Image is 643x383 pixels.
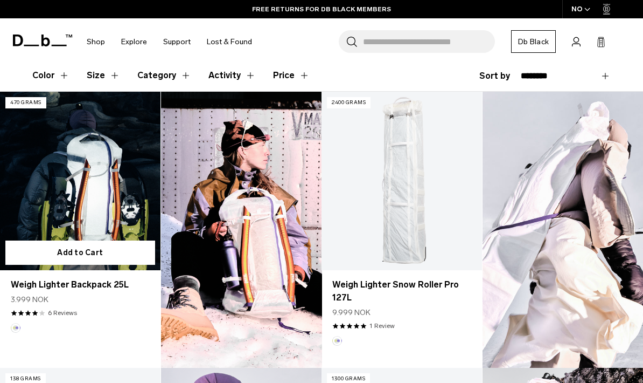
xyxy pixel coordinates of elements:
a: Support [163,23,191,61]
a: Shop [87,23,105,61]
span: 9.999 NOK [332,307,371,318]
button: Toggle Filter [32,60,69,91]
button: Toggle Filter [87,60,120,91]
a: FREE RETURNS FOR DB BLACK MEMBERS [252,4,391,14]
nav: Main Navigation [79,18,260,65]
a: Weigh Lighter Snow Roller Pro 127L [321,92,482,270]
a: Explore [121,23,147,61]
button: Aurora [332,336,342,346]
a: 6 reviews [48,308,77,318]
a: Lost & Found [207,23,252,61]
img: Content block image [161,92,322,368]
button: Toggle Filter [137,60,191,91]
p: 470 grams [5,97,46,108]
span: 3.999 NOK [11,294,48,305]
button: Aurora [11,323,20,333]
button: Toggle Price [273,60,310,91]
p: 2400 grams [327,97,371,108]
button: Toggle Filter [208,60,256,91]
button: Add to Cart [5,241,155,265]
a: Weigh Lighter Backpack 25L [11,278,150,291]
a: 1 reviews [369,321,395,331]
a: Weigh Lighter Snow Roller Pro 127L [332,278,471,304]
a: Db Black [511,30,556,53]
